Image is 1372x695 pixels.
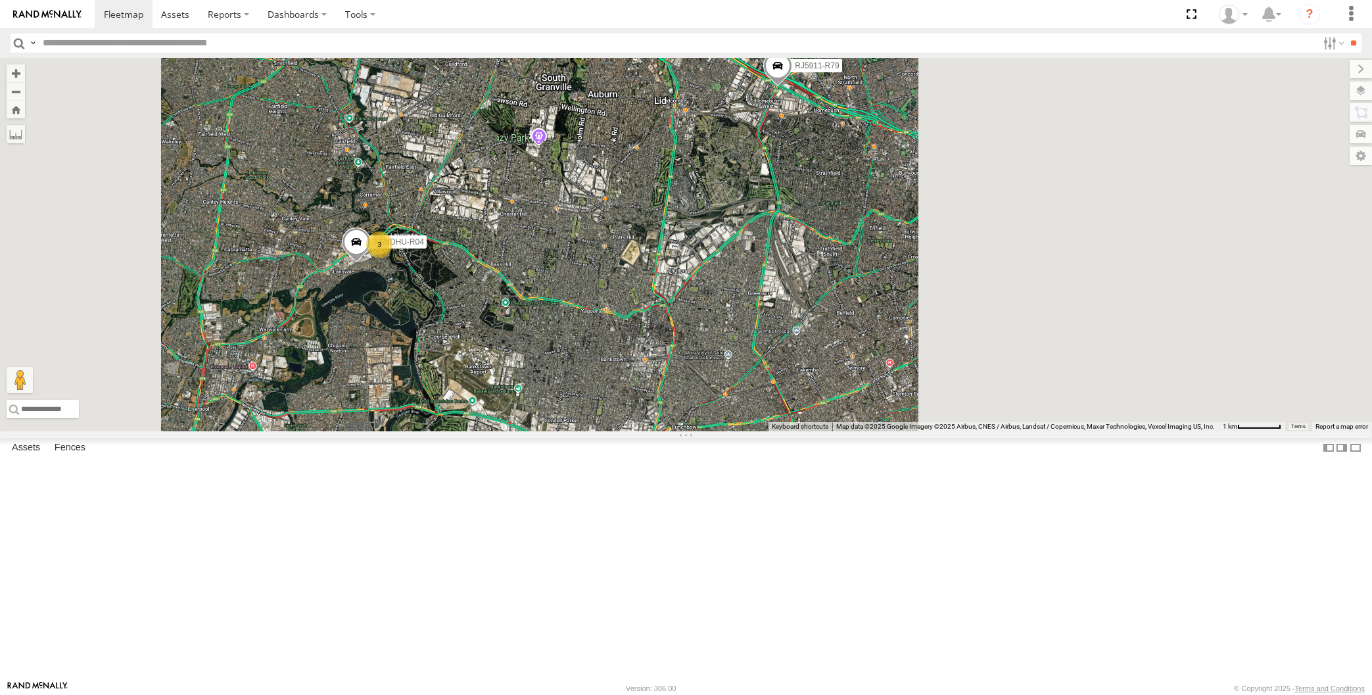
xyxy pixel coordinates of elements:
[1350,147,1372,165] label: Map Settings
[1349,438,1362,457] label: Hide Summary Table
[13,10,82,19] img: rand-logo.svg
[28,34,38,53] label: Search Query
[1335,438,1348,457] label: Dock Summary Table to the Right
[7,682,68,695] a: Visit our Website
[1234,684,1365,692] div: © Copyright 2025 -
[7,367,33,393] button: Drag Pegman onto the map to open Street View
[772,422,828,431] button: Keyboard shortcuts
[7,82,25,101] button: Zoom out
[7,101,25,118] button: Zoom Home
[626,684,676,692] div: Version: 306.00
[1299,4,1320,25] i: ?
[1214,5,1252,24] div: Quang MAC
[48,439,92,457] label: Fences
[1292,424,1306,429] a: Terms (opens in new tab)
[1219,422,1285,431] button: Map Scale: 1 km per 63 pixels
[5,439,47,457] label: Assets
[795,61,839,70] span: RJ5911-R79
[1223,423,1237,430] span: 1 km
[1295,684,1365,692] a: Terms and Conditions
[1315,423,1368,430] a: Report a map error
[1318,34,1346,53] label: Search Filter Options
[373,237,424,247] span: XSNDHU-R04
[1322,438,1335,457] label: Dock Summary Table to the Left
[366,231,392,258] div: 3
[7,125,25,143] label: Measure
[7,64,25,82] button: Zoom in
[836,423,1215,430] span: Map data ©2025 Google Imagery ©2025 Airbus, CNES / Airbus, Landsat / Copernicus, Maxar Technologi...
